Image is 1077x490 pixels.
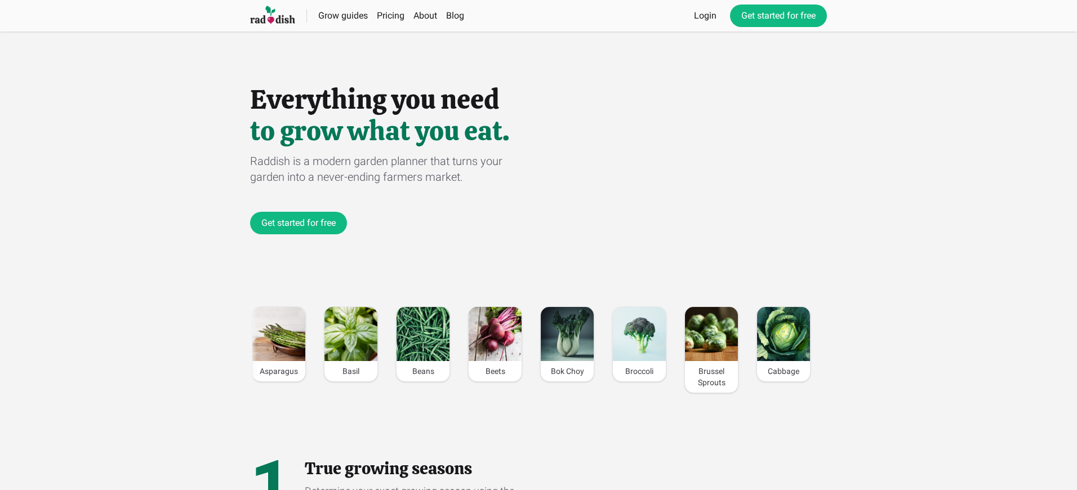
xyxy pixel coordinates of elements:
a: Get started for free [730,5,827,27]
a: Image of Bok ChoyBok Choy [540,306,594,382]
div: Bok Choy [541,361,594,381]
a: Blog [446,10,464,21]
a: Image of BasilBasil [324,306,378,382]
div: Beets [469,361,522,381]
img: Image of Bok Choy [541,307,594,361]
div: Broccoli [613,361,666,381]
img: Image of Brussel Sprouts [685,307,738,361]
a: Image of BroccoliBroccoli [612,306,666,382]
h1: Everything you need [250,86,827,113]
div: Beans [397,361,450,381]
div: Cabbage [757,361,810,381]
a: Get started for free [250,212,347,234]
a: Image of BeetsBeets [468,306,522,382]
h2: True growing seasons [305,458,521,479]
div: Raddish is a modern garden planner that turns your garden into a never-ending farmers market. [250,153,538,185]
a: Login [694,9,716,23]
img: Image of Asparagus [252,307,305,361]
h1: to grow what you eat. [250,117,827,144]
div: Asparagus [252,361,305,381]
img: Image of Broccoli [613,307,666,361]
div: Brussel Sprouts [685,361,738,393]
a: Image of BeansBeans [396,306,450,382]
a: About [413,10,437,21]
img: Image of Beans [397,307,450,361]
a: Image of CabbageCabbage [756,306,811,382]
a: Image of Brussel SproutsBrussel Sprouts [684,306,738,393]
img: Image of Basil [324,307,377,361]
a: Grow guides [318,10,368,21]
img: Raddish company logo [250,5,295,26]
img: Image of Beets [469,307,522,361]
a: Image of AsparagusAsparagus [252,306,306,382]
img: Image of Cabbage [757,307,810,361]
a: Pricing [377,10,404,21]
div: Basil [324,361,377,381]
